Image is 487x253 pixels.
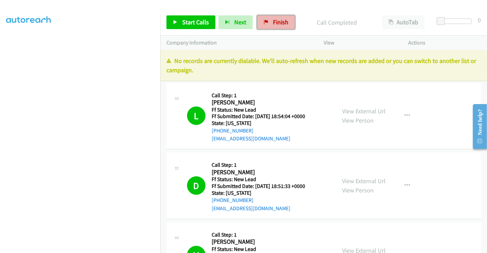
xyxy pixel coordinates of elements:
[440,18,472,24] div: Delay between calls (in seconds)
[342,107,386,115] a: View External Url
[324,39,396,47] p: View
[212,120,314,127] h5: State: [US_STATE]
[342,177,386,185] a: View External Url
[409,39,481,47] p: Actions
[212,238,314,246] h2: [PERSON_NAME]
[212,168,314,176] h2: [PERSON_NAME]
[212,135,290,142] a: [EMAIL_ADDRESS][DOMAIN_NAME]
[342,186,374,194] a: View Person
[304,18,370,27] p: Call Completed
[212,205,290,212] a: [EMAIL_ADDRESS][DOMAIN_NAME]
[187,106,205,125] h1: L
[342,116,374,124] a: View Person
[166,15,215,29] a: Start Calls
[187,176,205,195] h1: D
[467,99,487,154] iframe: Resource Center
[212,113,314,120] h5: Ff Submitted Date: [DATE] 18:54:04 +0000
[478,15,481,25] div: 0
[212,190,314,197] h5: State: [US_STATE]
[234,18,246,26] span: Next
[212,92,314,99] h5: Call Step: 1
[212,183,314,190] h5: Ff Submitted Date: [DATE] 18:51:33 +0000
[257,15,295,29] a: Finish
[218,15,253,29] button: Next
[382,15,425,29] button: AutoTab
[212,231,314,238] h5: Call Step: 1
[212,197,253,203] a: [PHONE_NUMBER]
[273,18,288,26] span: Finish
[166,39,311,47] p: Company Information
[212,246,314,253] h5: Ff Status: New Lead
[166,56,481,75] p: No records are currently dialable. We'll auto-refresh when new records are added or you can switc...
[212,162,314,168] h5: Call Step: 1
[212,176,314,183] h5: Ff Status: New Lead
[212,127,253,134] a: [PHONE_NUMBER]
[212,106,314,113] h5: Ff Status: New Lead
[212,99,314,106] h2: [PERSON_NAME]
[182,18,209,26] span: Start Calls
